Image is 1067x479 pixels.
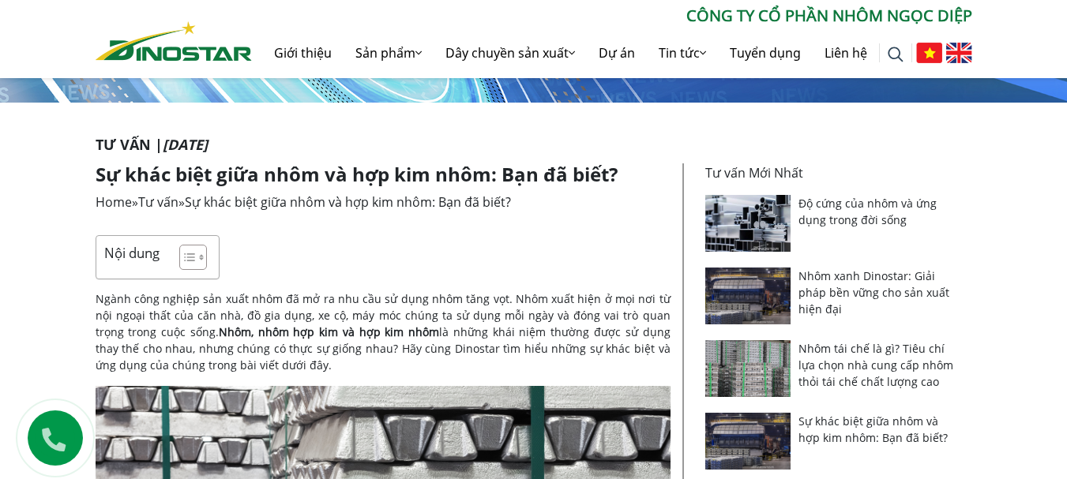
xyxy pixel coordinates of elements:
[798,414,948,445] a: Sự khác biệt giữa nhôm và hợp kim nhôm: Bạn đã biết?
[798,341,953,389] a: Nhôm tái chế là gì? Tiêu chí lựa chọn nhà cung cấp nhôm thỏi tái chế chất lượng cao
[96,163,671,186] h1: Sự khác biệt giữa nhôm và hợp kim nhôm: Bạn đã biết?
[96,193,511,211] span: » »
[798,196,937,227] a: Độ cứng của nhôm và ứng dụng trong đời sống
[96,134,972,155] p: Tư vấn |
[163,135,208,154] i: [DATE]
[705,163,963,182] p: Tư vấn Mới Nhất
[167,244,203,271] a: Toggle Table of Content
[888,47,904,62] img: search
[96,21,252,61] img: Nhôm Dinostar
[262,28,344,78] a: Giới thiệu
[647,28,718,78] a: Tin tức
[219,324,439,339] strong: Nhôm, nhôm hợp kim và hợp kim nhôm
[185,193,511,211] span: Sự khác biệt giữa nhôm và hợp kim nhôm: Bạn đã biết?
[798,268,949,316] a: Nhôm xanh Dinostar: Giải pháp bền vững cho sản xuất hiện đại
[344,28,434,78] a: Sản phẩm
[138,193,178,211] a: Tư vấn
[705,195,791,252] img: Độ cứng của nhôm và ứng dụng trong đời sống
[587,28,647,78] a: Dự án
[252,4,972,28] p: CÔNG TY CỔ PHẦN NHÔM NGỌC DIỆP
[705,268,791,324] img: Nhôm xanh Dinostar: Giải pháp bền vững cho sản xuất hiện đại
[705,413,791,470] img: Sự khác biệt giữa nhôm và hợp kim nhôm: Bạn đã biết?
[705,340,791,397] img: Nhôm tái chế là gì? Tiêu chí lựa chọn nhà cung cấp nhôm thỏi tái chế chất lượng cao
[96,193,132,211] a: Home
[96,291,671,339] span: Ngành công nghiệp sản xuất nhôm đã mở ra nhu cầu sử dụng nhôm tăng vọt. Nhôm xuất hiện ở mọi nơi ...
[718,28,813,78] a: Tuyển dụng
[946,43,972,63] img: English
[96,324,671,372] span: là những khái niệm thường được sử dụng thay thế cho nhau, nhưng chúng có thực sự giống nhau? Hãy ...
[434,28,587,78] a: Dây chuyền sản xuất
[104,244,160,262] p: Nội dung
[813,28,879,78] a: Liên hệ
[916,43,942,63] img: Tiếng Việt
